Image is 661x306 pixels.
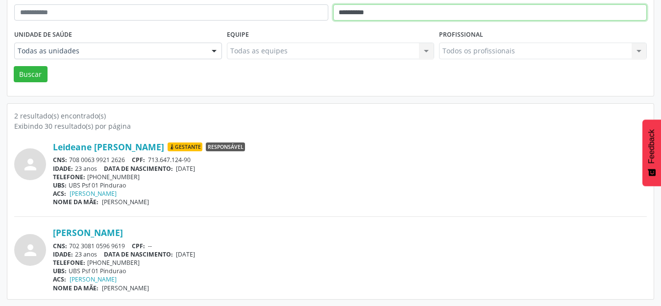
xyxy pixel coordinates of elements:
span: UBS: [53,267,67,275]
span: CNS: [53,156,67,164]
i: person [22,156,39,173]
div: UBS Psf 01 Pindurao [53,267,647,275]
a: [PERSON_NAME] [70,275,117,283]
span: NOME DA MÃE: [53,284,98,292]
span: DATA DE NASCIMENTO: [104,250,173,259]
span: TELEFONE: [53,259,85,267]
div: 23 anos [53,250,647,259]
div: 2 resultado(s) encontrado(s) [14,111,647,121]
div: UBS Psf 01 Pindurao [53,181,647,189]
span: [DATE] [176,250,195,259]
button: Feedback - Mostrar pesquisa [642,119,661,186]
label: Unidade de saúde [14,27,72,43]
i: person [22,241,39,259]
span: [PERSON_NAME] [102,284,149,292]
span: CNS: [53,242,67,250]
span: TELEFONE: [53,173,85,181]
a: Leideane [PERSON_NAME] [53,141,164,152]
span: [DATE] [176,165,195,173]
span: NOME DA MÃE: [53,198,98,206]
span: IDADE: [53,250,73,259]
span: UBS: [53,181,67,189]
span: CPF: [132,242,145,250]
div: 702 3081 0596 9619 [53,242,647,250]
span: [PERSON_NAME] [102,198,149,206]
label: Profissional [439,27,483,43]
span: IDADE: [53,165,73,173]
span: Gestante [168,142,202,151]
div: [PHONE_NUMBER] [53,173,647,181]
span: Responsável [206,142,245,151]
a: [PERSON_NAME] [53,227,123,238]
div: [PHONE_NUMBER] [53,259,647,267]
div: Exibindo 30 resultado(s) por página [14,121,647,131]
span: -- [148,242,152,250]
span: 713.647.124-90 [148,156,191,164]
a: [PERSON_NAME] [70,189,117,198]
span: DATA DE NASCIMENTO: [104,165,173,173]
div: 23 anos [53,165,647,173]
span: Todas as unidades [18,46,202,56]
button: Buscar [14,66,48,83]
span: Feedback [647,129,656,164]
div: 708 0063 9921 2626 [53,156,647,164]
span: ACS: [53,189,66,198]
span: ACS: [53,275,66,283]
label: Equipe [227,27,249,43]
span: CPF: [132,156,145,164]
